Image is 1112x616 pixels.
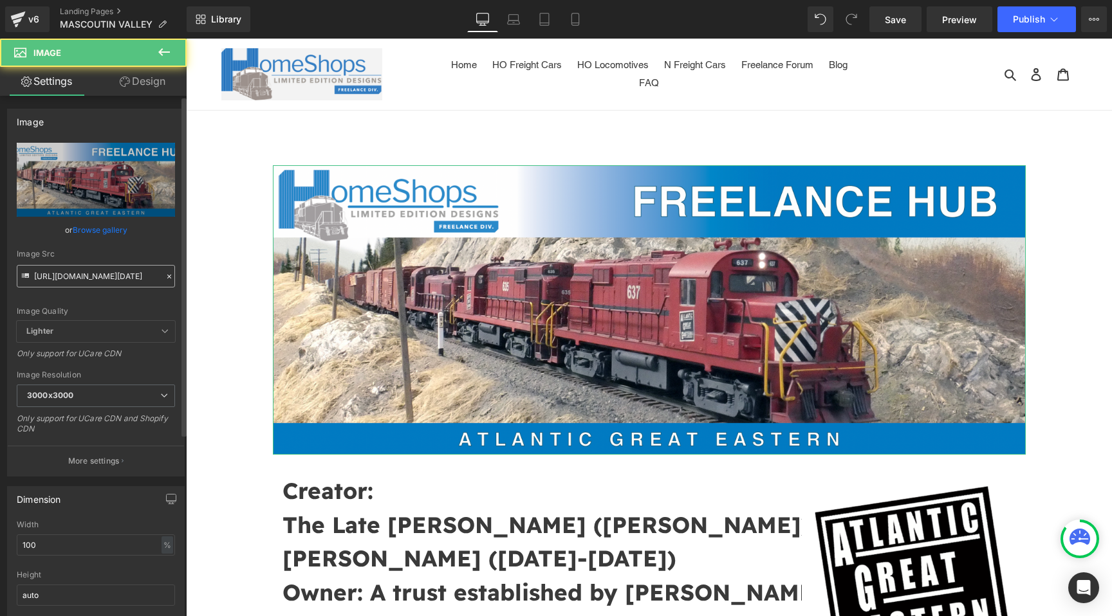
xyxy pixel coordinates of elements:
[560,6,591,32] a: Mobile
[643,21,662,32] span: Blog
[8,446,184,476] button: More settings
[35,10,196,62] img: Home Shops LLC
[17,520,175,529] div: Width
[549,17,634,36] a: Freelance Forum
[997,6,1076,32] button: Publish
[1068,572,1099,603] div: Open Intercom Messenger
[211,14,241,25] span: Library
[97,539,638,568] b: Owner: A trust established by [PERSON_NAME]
[391,21,463,32] span: HO Locomotives
[73,219,127,241] a: Browse gallery
[17,223,175,237] div: or
[472,17,546,36] a: N Freight Cars
[265,21,291,32] span: Home
[17,370,175,379] div: Image Resolution
[808,6,833,32] button: Undo
[300,17,382,36] a: HO Freight Cars
[17,265,175,287] input: Link
[27,390,73,400] b: 3000x3000
[467,6,498,32] a: Desktop
[1013,14,1045,24] span: Publish
[942,13,977,26] span: Preview
[453,39,473,50] span: FAQ
[60,6,187,17] a: Landing Pages
[306,21,376,32] span: HO Freight Cars
[187,6,250,32] a: New Library
[17,109,44,127] div: Image
[162,536,173,554] div: %
[17,307,175,316] div: Image Quality
[498,6,529,32] a: Laptop
[68,455,120,467] p: More settings
[17,413,175,442] div: Only support for UCare CDN and Shopify CDN
[17,249,175,258] div: Image Src
[17,534,175,556] input: auto
[17,349,175,367] div: Only support for UCare CDN
[17,570,175,579] div: Height
[17,487,61,505] div: Dimension
[529,6,560,32] a: Tablet
[478,21,540,32] span: N Freight Cars
[885,13,906,26] span: Save
[60,19,153,30] span: MASCOUTIN VALLEY
[447,35,479,54] a: FAQ
[5,6,50,32] a: v6
[26,326,53,336] b: Lighter
[385,17,469,36] a: HO Locomotives
[33,48,61,58] span: Image
[839,6,864,32] button: Redo
[96,67,189,96] a: Design
[97,438,187,466] b: Creator:
[636,17,668,36] a: Blog
[555,21,627,32] span: Freelance Forum
[259,17,297,36] a: Home
[927,6,992,32] a: Preview
[17,584,175,606] input: auto
[26,11,42,28] div: v6
[97,472,624,534] b: The Late [PERSON_NAME] ([PERSON_NAME]) [PERSON_NAME] ([DATE]-[DATE])
[1081,6,1107,32] button: More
